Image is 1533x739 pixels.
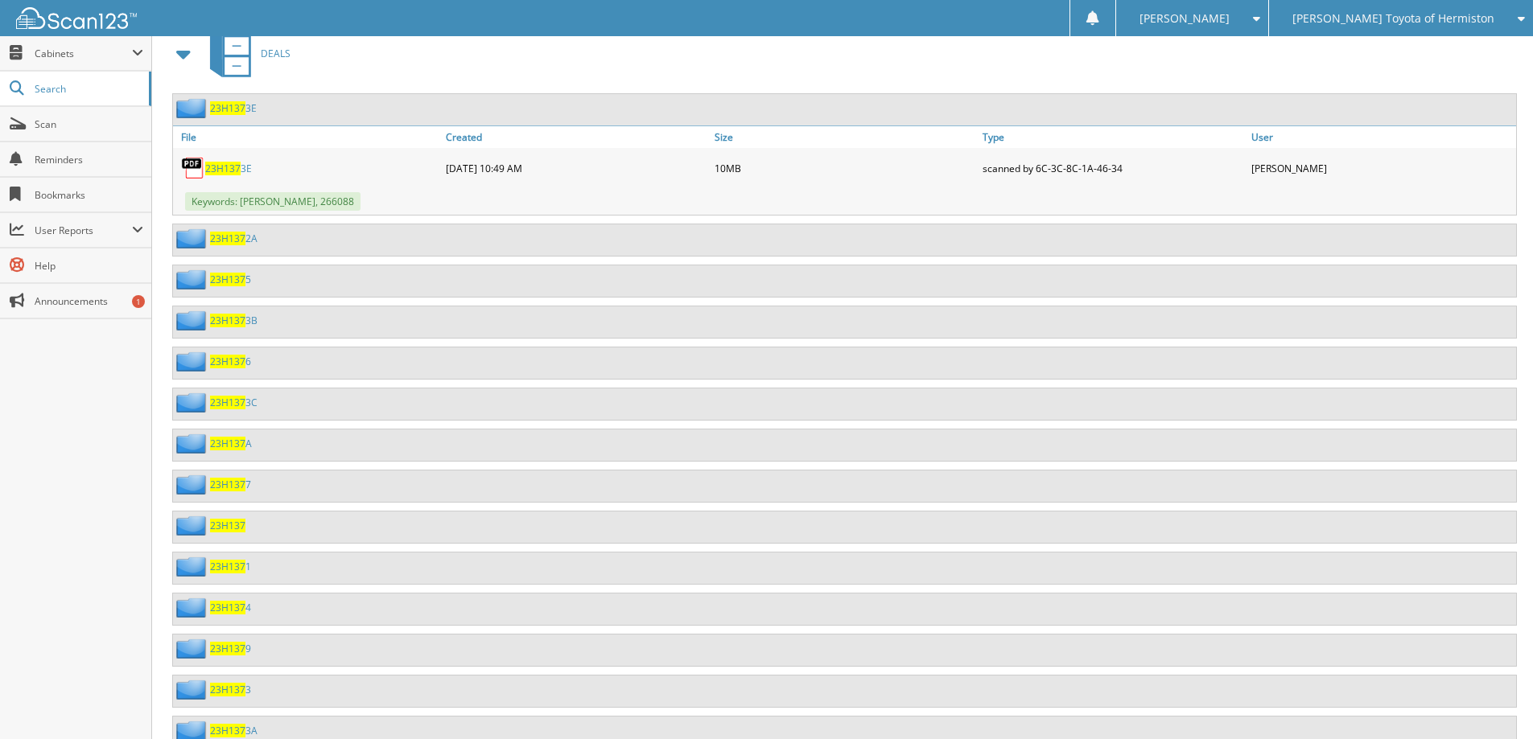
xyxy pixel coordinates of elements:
[210,396,245,409] span: 23H137
[979,152,1247,184] div: scanned by 6C-3C-8C-1A-46-34
[205,162,241,175] span: 23H137
[210,724,245,737] span: 23H137
[210,683,245,696] span: 23H137
[210,642,251,655] a: 23H1379
[176,433,210,454] img: folder2.png
[210,314,258,327] a: 23H1373B
[210,437,245,450] span: 23H137
[210,437,252,450] a: 23H137A
[176,269,210,289] img: folder2.png
[1453,662,1533,739] iframe: Chat Widget
[442,152,711,184] div: [DATE] 10:49 AM
[210,314,245,327] span: 23H137
[35,153,143,166] span: Reminders
[200,22,291,85] a: DEALS
[35,47,132,60] span: Cabinets
[210,396,258,409] a: 23H1373C
[210,560,251,573] a: 23H1371
[35,188,143,202] span: Bookmarks
[210,273,245,286] span: 23H137
[205,162,252,175] a: 23H1373E
[176,392,210,413] img: folder2.png
[35,259,143,273] span: Help
[210,101,257,115] a: 23H1373E
[210,273,251,286] a: 23H1375
[210,355,251,368] a: 23H1376
[176,638,210,659] img: folder2.png
[210,478,245,491] span: 23H137
[176,597,210,618] img: folder2.png
[210,560,245,573] span: 23H137
[1292,14,1494,23] span: [PERSON_NAME] Toyota of Hermiston
[176,228,210,248] img: folder2.png
[210,101,245,115] span: 23H137
[210,601,245,614] span: 23H137
[711,152,979,184] div: 10MB
[210,519,245,532] a: 23H137
[711,126,979,148] a: Size
[176,556,210,577] img: folder2.png
[210,478,251,491] a: 23H1377
[176,310,210,330] img: folder2.png
[181,156,205,180] img: PDF.png
[185,192,361,211] span: Keywords: [PERSON_NAME], 266088
[173,126,442,148] a: File
[261,47,291,60] span: DEALS
[210,601,251,614] a: 23H1374
[210,355,245,368] span: 23H137
[1139,14,1230,23] span: [PERSON_NAME]
[210,683,251,696] a: 23H1373
[442,126,711,148] a: Created
[176,351,210,372] img: folder2.png
[35,117,143,131] span: Scan
[1247,152,1516,184] div: [PERSON_NAME]
[16,7,137,29] img: scan123-logo-white.svg
[176,98,210,118] img: folder2.png
[132,295,145,308] div: 1
[1247,126,1516,148] a: User
[35,224,132,237] span: User Reports
[35,294,143,308] span: Announcements
[210,724,258,737] a: 23H1373A
[176,679,210,700] img: folder2.png
[176,474,210,495] img: folder2.png
[210,642,245,655] span: 23H137
[35,82,141,96] span: Search
[210,232,245,245] span: 23H137
[210,232,258,245] a: 23H1372A
[176,515,210,536] img: folder2.png
[979,126,1247,148] a: Type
